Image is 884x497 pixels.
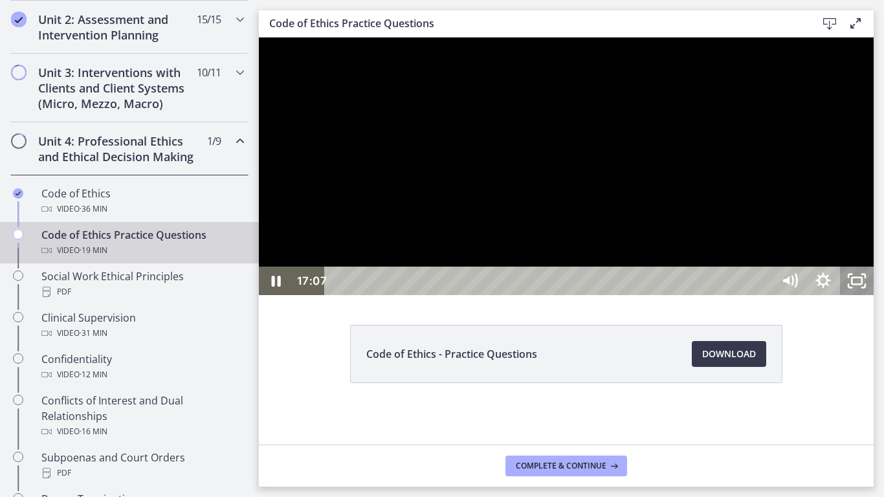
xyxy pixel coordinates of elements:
[38,65,196,111] h2: Unit 3: Interventions with Clients and Client Systems (Micro, Mezzo, Macro)
[41,393,243,439] div: Conflicts of Interest and Dual Relationships
[514,229,547,258] button: Mute
[547,229,581,258] button: Show settings menu
[13,188,23,199] i: Completed
[692,341,766,367] a: Download
[80,424,107,439] span: · 16 min
[41,424,243,439] div: Video
[269,16,796,31] h3: Code of Ethics Practice Questions
[259,38,874,295] iframe: Video Lesson
[11,12,27,27] i: Completed
[38,133,196,164] h2: Unit 4: Professional Ethics and Ethical Decision Making
[41,243,243,258] div: Video
[366,346,537,362] span: Code of Ethics - Practice Questions
[41,186,243,217] div: Code of Ethics
[80,326,107,341] span: · 31 min
[41,310,243,341] div: Clinical Supervision
[207,133,221,149] span: 1 / 9
[505,456,627,476] button: Complete & continue
[41,351,243,382] div: Confidentiality
[41,367,243,382] div: Video
[516,461,606,471] span: Complete & continue
[702,346,756,362] span: Download
[41,227,243,258] div: Code of Ethics Practice Questions
[38,12,196,43] h2: Unit 2: Assessment and Intervention Planning
[197,12,221,27] span: 15 / 15
[41,269,243,300] div: Social Work Ethical Principles
[41,284,243,300] div: PDF
[41,326,243,341] div: Video
[197,65,221,80] span: 10 / 11
[80,367,107,382] span: · 12 min
[41,465,243,481] div: PDF
[80,201,107,217] span: · 36 min
[41,450,243,481] div: Subpoenas and Court Orders
[581,229,615,258] button: Unfullscreen
[80,243,107,258] span: · 19 min
[41,201,243,217] div: Video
